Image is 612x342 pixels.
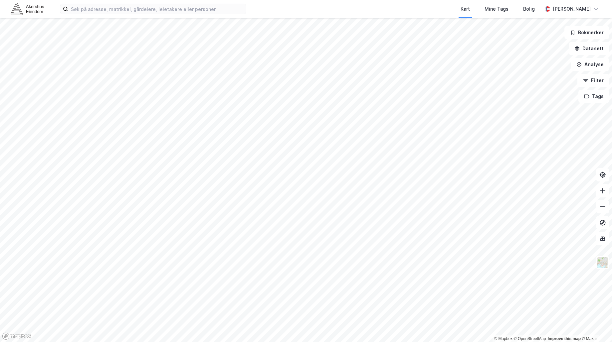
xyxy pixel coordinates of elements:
[596,256,609,269] img: Z
[494,336,512,341] a: Mapbox
[579,310,612,342] div: Kontrollprogram for chat
[485,5,509,13] div: Mine Tags
[11,3,44,15] img: akershus-eiendom-logo.9091f326c980b4bce74ccdd9f866810c.svg
[514,336,546,341] a: OpenStreetMap
[68,4,246,14] input: Søk på adresse, matrikkel, gårdeiere, leietakere eller personer
[548,336,581,341] a: Improve this map
[2,332,31,340] a: Mapbox homepage
[577,74,609,87] button: Filter
[564,26,609,39] button: Bokmerker
[579,310,612,342] iframe: Chat Widget
[523,5,535,13] div: Bolig
[461,5,470,13] div: Kart
[569,42,609,55] button: Datasett
[578,90,609,103] button: Tags
[553,5,591,13] div: [PERSON_NAME]
[571,58,609,71] button: Analyse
